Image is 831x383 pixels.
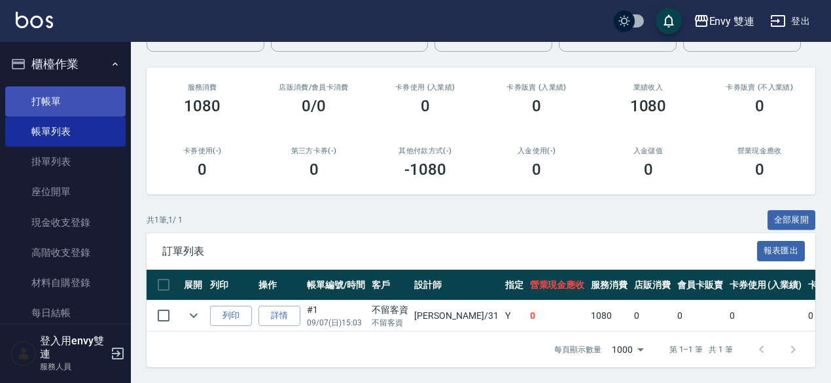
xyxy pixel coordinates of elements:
th: 營業現金應收 [527,270,588,301]
a: 詳情 [258,306,300,326]
h2: 營業現金應收 [720,147,800,155]
button: 列印 [210,306,252,326]
h2: 店販消費 /會員卡消費 [274,83,353,92]
span: 訂單列表 [162,245,757,258]
a: 座位開單 [5,177,126,207]
td: 0 [527,301,588,331]
button: 報表匯出 [757,241,805,261]
h3: 1080 [630,97,667,115]
h3: 0 [309,160,319,179]
h2: 其他付款方式(-) [385,147,465,155]
td: 0 [674,301,726,331]
td: 0 [726,301,805,331]
p: 不留客資 [372,317,408,329]
h3: 服務消費 [162,83,242,92]
th: 會員卡販賣 [674,270,726,301]
a: 打帳單 [5,86,126,117]
p: 服務人員 [40,361,107,373]
td: [PERSON_NAME] /31 [411,301,501,331]
h3: 0/0 [302,97,326,115]
img: Logo [16,12,53,28]
th: 列印 [207,270,255,301]
a: 材料自購登錄 [5,268,126,298]
div: 不留客資 [372,303,408,317]
h3: 0 [532,97,541,115]
a: 報表匯出 [757,244,805,257]
button: 全部展開 [768,210,816,230]
h3: 0 [755,160,764,179]
p: 共 1 筆, 1 / 1 [147,214,183,226]
img: Person [10,340,37,367]
h3: 0 [532,160,541,179]
a: 每日結帳 [5,298,126,328]
th: 客戶 [368,270,412,301]
h2: 卡券販賣 (不入業績) [720,83,800,92]
a: 高階收支登錄 [5,238,126,268]
button: Envy 雙連 [688,8,760,35]
h3: -1080 [404,160,446,179]
h3: 0 [644,160,653,179]
th: 指定 [502,270,527,301]
td: #1 [304,301,368,331]
td: Y [502,301,527,331]
div: Envy 雙連 [709,13,755,29]
h3: 1080 [184,97,221,115]
h5: 登入用envy雙連 [40,335,107,361]
th: 展開 [181,270,207,301]
h2: 卡券使用(-) [162,147,242,155]
th: 帳單編號/時間 [304,270,368,301]
a: 帳單列表 [5,117,126,147]
h2: 入金儲值 [608,147,688,155]
h2: 業績收入 [608,83,688,92]
h3: 0 [421,97,430,115]
h2: 第三方卡券(-) [274,147,353,155]
p: 第 1–1 筆 共 1 筆 [669,344,733,356]
h2: 卡券販賣 (入業績) [497,83,576,92]
th: 服務消費 [588,270,631,301]
h3: 0 [755,97,764,115]
a: 掛單列表 [5,147,126,177]
td: 0 [631,301,674,331]
button: save [656,8,682,34]
th: 設計師 [411,270,501,301]
p: 每頁顯示數量 [554,344,601,356]
div: 1000 [607,332,648,367]
th: 卡券使用 (入業績) [726,270,805,301]
a: 現金收支登錄 [5,208,126,238]
h2: 入金使用(-) [497,147,576,155]
h3: 0 [198,160,207,179]
h2: 卡券使用 (入業績) [385,83,465,92]
p: 09/07 (日) 15:03 [307,317,365,329]
th: 操作 [255,270,304,301]
td: 1080 [588,301,631,331]
button: 櫃檯作業 [5,47,126,81]
th: 店販消費 [631,270,674,301]
button: 登出 [765,9,815,33]
button: expand row [184,306,203,325]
